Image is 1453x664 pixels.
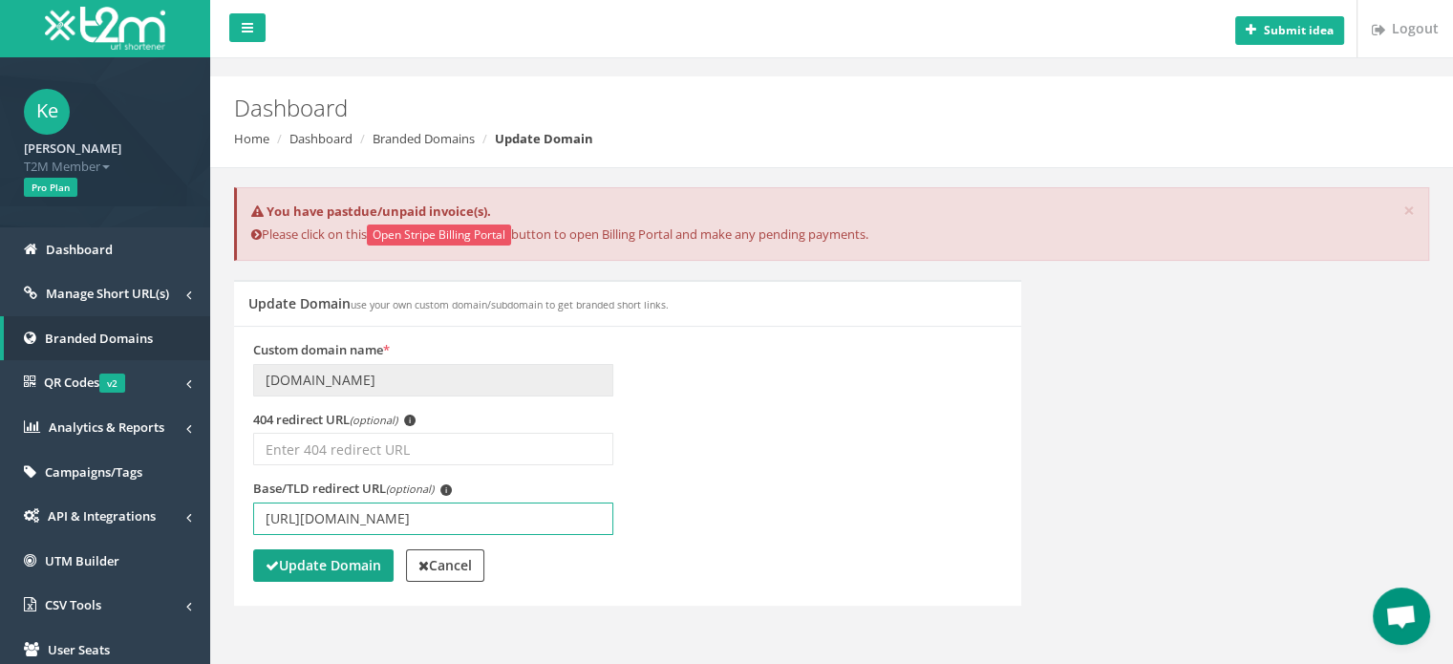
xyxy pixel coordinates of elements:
b: Submit idea [1264,22,1334,38]
em: (optional) [386,482,434,496]
strong: Cancel [418,556,472,574]
span: User Seats [48,641,110,658]
strong: Update Domain [495,130,593,147]
img: T2M [45,7,165,50]
span: Ke [24,89,70,135]
div: Open chat [1373,588,1430,645]
span: i [404,415,416,426]
h2: Dashboard [234,96,1226,120]
label: Custom domain name [253,341,390,359]
a: Cancel [406,549,484,582]
span: Campaigns/Tags [45,463,142,481]
div: Please click on this button to open Billing Portal and make any pending payments. [234,187,1429,262]
input: Enter 404 redirect URL [253,433,613,465]
strong: You have pastdue/unpaid invoice(s). [267,203,491,220]
span: Dashboard [46,241,113,258]
a: Dashboard [289,130,353,147]
button: × [1403,201,1415,221]
input: Enter TLD redirect URL [253,503,613,535]
span: UTM Builder [45,552,119,569]
span: Analytics & Reports [49,418,164,436]
small: use your own custom domain/subdomain to get branded short links. [351,298,669,311]
label: Base/TLD redirect URL [253,480,452,498]
span: CSV Tools [45,596,101,613]
span: T2M Member [24,158,186,176]
span: Manage Short URL(s) [46,285,169,302]
a: Home [234,130,269,147]
button: Open Stripe Billing Portal [367,225,511,246]
input: Enter domain name [253,364,613,396]
span: i [440,484,452,496]
a: [PERSON_NAME] T2M Member [24,135,186,175]
strong: Update Domain [266,556,381,574]
span: v2 [99,374,125,393]
span: Pro Plan [24,178,77,197]
span: Branded Domains [45,330,153,347]
button: Submit idea [1235,16,1344,45]
span: QR Codes [44,374,125,391]
a: Branded Domains [373,130,475,147]
h5: Update Domain [248,296,669,311]
strong: [PERSON_NAME] [24,139,121,157]
button: Update Domain [253,549,394,582]
em: (optional) [350,413,397,427]
span: API & Integrations [48,507,156,525]
label: 404 redirect URL [253,411,416,429]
